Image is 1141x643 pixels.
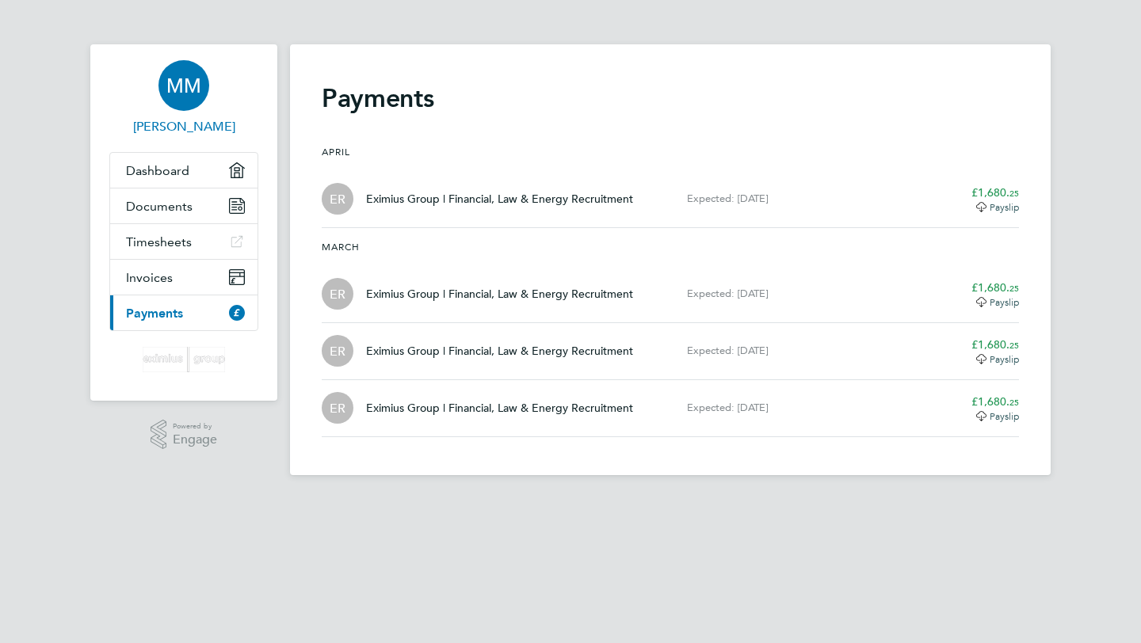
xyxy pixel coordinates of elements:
a: MM[PERSON_NAME] [109,60,258,136]
div: Expected: [DATE] [687,192,901,205]
div: Eximius Group | Financial, Law & Energy Recruitment [366,286,687,302]
h3: March [315,228,366,266]
a: Go to home page [109,347,258,372]
span: ER [330,399,345,417]
div: Expected: [DATE] [687,287,901,300]
h2: Payments [322,82,1019,114]
a: Payments [110,295,258,330]
div: Eximius Group | Financial, Law & Energy Recruitment [366,400,687,416]
span: Payslip [990,295,1019,308]
a: EREximius Group | Financial, Law & Energy RecruitmentExpected: [DATE]£1,680.25Payslip [309,265,1032,323]
span: 25 [1009,339,1019,351]
a: Dashboard [110,153,258,188]
div: Eximius Group | Financial, Law & Energy Recruitment [322,278,353,310]
app-decimal: £1,680. [971,337,1019,352]
div: Eximius Group | Financial, Law & Energy Recruitment [322,392,353,424]
span: Dashboard [126,163,189,178]
span: Payments [126,306,183,321]
span: 25 [1009,396,1019,408]
a: EREximius Group | Financial, Law & Energy RecruitmentExpected: [DATE]£1,680.25Payslip [309,170,1032,228]
span: Payslip [990,409,1019,422]
img: eximius-logo-retina.png [143,347,225,372]
app-decimal: £1,680. [971,280,1019,295]
div: Eximius Group | Financial, Law & Energy Recruitment [366,191,687,207]
span: Invoices [126,270,173,285]
div: Expected: [DATE] [687,401,901,414]
div: Expected: [DATE] [687,344,901,357]
a: Documents [110,188,258,223]
span: Engage [173,433,217,447]
span: ER [330,342,345,360]
div: Eximius Group | Financial, Law & Energy Recruitment [366,343,687,359]
app-decimal: £1,680. [971,185,1019,200]
a: Timesheets [110,224,258,259]
span: 25 [1009,187,1019,199]
span: 25 [1009,282,1019,294]
app-decimal: £1,680. [971,394,1019,409]
span: Payslip [990,200,1019,213]
div: Eximius Group | Financial, Law & Energy Recruitment [322,183,353,215]
span: ER [330,285,345,302]
a: EREximius Group | Financial, Law & Energy RecruitmentExpected: [DATE]£1,680.25Payslip [309,322,1032,380]
div: Eximius Group | Financial, Law & Energy Recruitment [322,335,353,367]
h3: April [315,133,357,171]
span: ER [330,190,345,207]
span: Documents [126,199,193,214]
span: Mark Mclaughlin [109,117,258,136]
a: Invoices [110,260,258,295]
a: EREximius Group | Financial, Law & Energy RecruitmentExpected: [DATE]£1,680.25Payslip [309,379,1032,437]
span: Powered by [173,420,217,433]
nav: Main navigation [90,44,277,401]
span: Timesheets [126,234,192,249]
span: Payslip [990,352,1019,365]
span: MM [166,75,201,96]
a: Powered byEngage [151,420,218,450]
